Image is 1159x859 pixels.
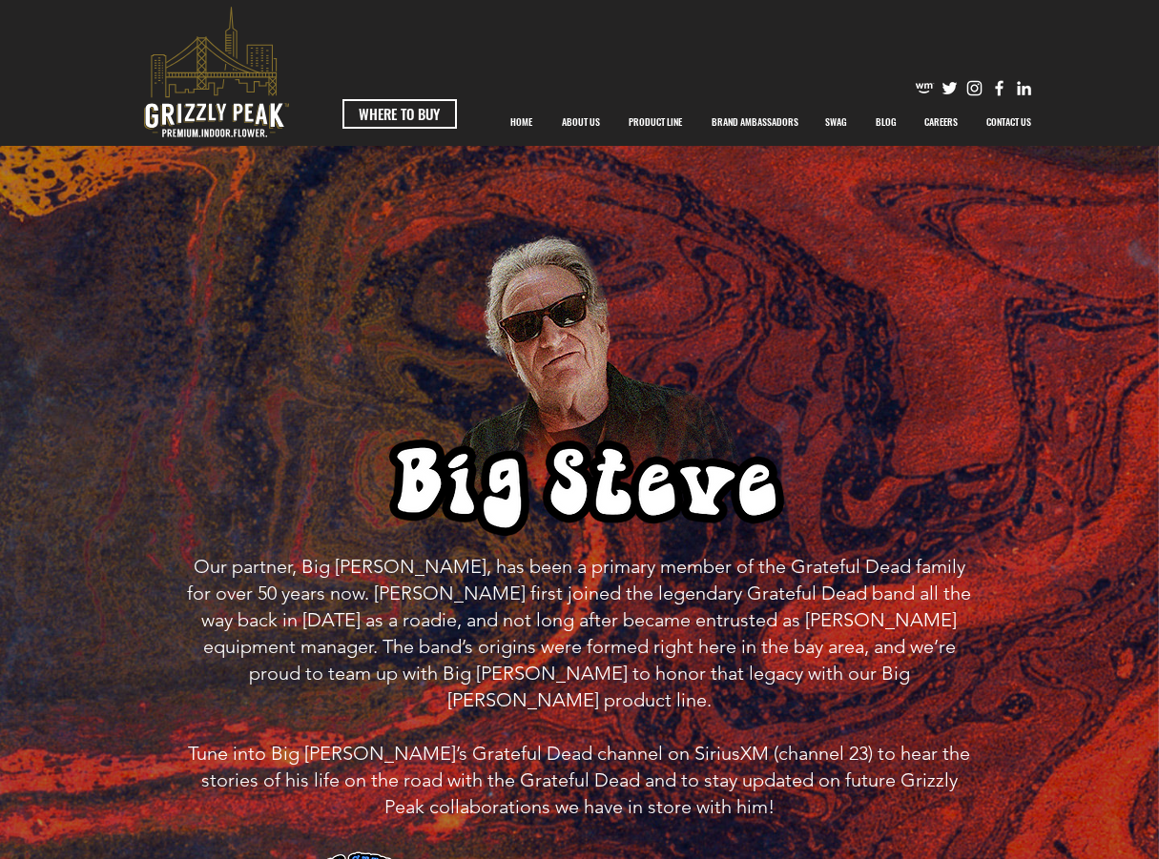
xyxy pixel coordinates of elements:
[697,98,811,146] div: BRAND AMBASSADORS
[702,98,808,146] p: BRAND AMBASSADORS
[977,98,1041,146] p: CONTACT US
[816,98,857,146] p: SWAG
[964,78,984,98] img: Instagram
[187,555,971,711] span: Our partner, Big [PERSON_NAME], has been a primary member of the Grateful Dead family for over 50...
[972,98,1046,146] a: CONTACT US
[619,98,692,146] p: PRODUCT LINE
[614,98,697,146] a: PRODUCT LINE
[496,98,548,146] a: HOME
[188,742,970,818] span: Tune into Big [PERSON_NAME]’s Grateful Dead channel on SiriusXM (channel 23) to hear the stories ...
[144,7,289,137] svg: premium-indoor-flower
[915,98,967,146] p: CAREERS
[861,98,910,146] a: BLOG
[915,78,935,98] img: weedmaps
[501,98,542,146] p: HOME
[496,98,1046,146] nav: Site
[548,98,614,146] a: ABOUT US
[359,104,440,124] span: WHERE TO BUY
[811,98,861,146] a: SWAG
[915,78,1034,98] ul: Social Bar
[940,78,960,98] img: Twitter
[866,98,906,146] p: BLOG
[341,433,818,538] img: big-steve-solo.png
[342,99,457,129] a: WHERE TO BUY
[1014,78,1034,98] img: Likedin
[552,98,610,146] p: ABOUT US
[404,223,755,600] img: big-steve-cannabis-dispensary
[989,78,1009,98] img: Facebook
[910,98,972,146] a: CAREERS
